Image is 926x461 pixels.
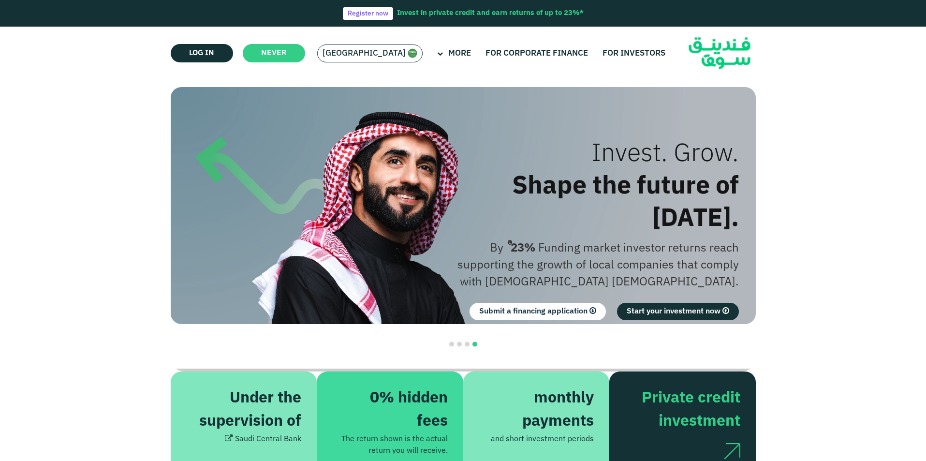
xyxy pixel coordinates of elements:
i: 23% Internal Rate of Return (Expected) ~ 15% Net Return (Expected) [508,240,512,246]
img: arrow [723,443,740,459]
font: Register now [348,11,388,17]
font: 0% hidden fees [370,391,448,429]
font: Invest. Grow. [591,142,739,166]
font: [GEOGRAPHIC_DATA] [323,49,406,58]
a: For investors [600,45,668,61]
font: Saudi Central Bank [235,435,301,443]
button: navigation [471,341,479,348]
font: Log in [189,49,214,57]
button: navigation [456,341,463,348]
font: More [448,49,471,58]
font: Submit a financing application [479,308,588,315]
font: For corporate finance [485,49,588,58]
font: Start your investment now [627,308,720,315]
font: For investors [603,49,665,58]
a: Start your investment now [617,303,739,320]
font: Under the supervision of [199,391,301,429]
img: Logo [672,29,767,78]
font: Funding market investor returns reach [538,243,739,254]
font: By supporting the growth of local companies that comply with [DEMOGRAPHIC_DATA] [DEMOGRAPHIC_DATA]. [457,243,739,288]
a: Log in [171,44,233,62]
font: Private credit investment [642,391,740,429]
button: navigation [448,341,456,348]
font: monthly payments [522,391,594,429]
font: The return shown is the actual return you will receive. [341,435,448,454]
font: never [261,49,287,57]
a: Submit a financing application [470,303,606,320]
font: 23% [511,243,535,254]
a: Register now [343,7,393,20]
button: navigation [463,341,471,348]
font: Invest in private credit and earn returns of up to 23%* [397,10,584,16]
a: For corporate finance [483,45,590,61]
font: and short investment periods [491,435,594,443]
img: SA Flag [408,48,417,58]
font: Shape the future of [DATE]. [512,175,739,231]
